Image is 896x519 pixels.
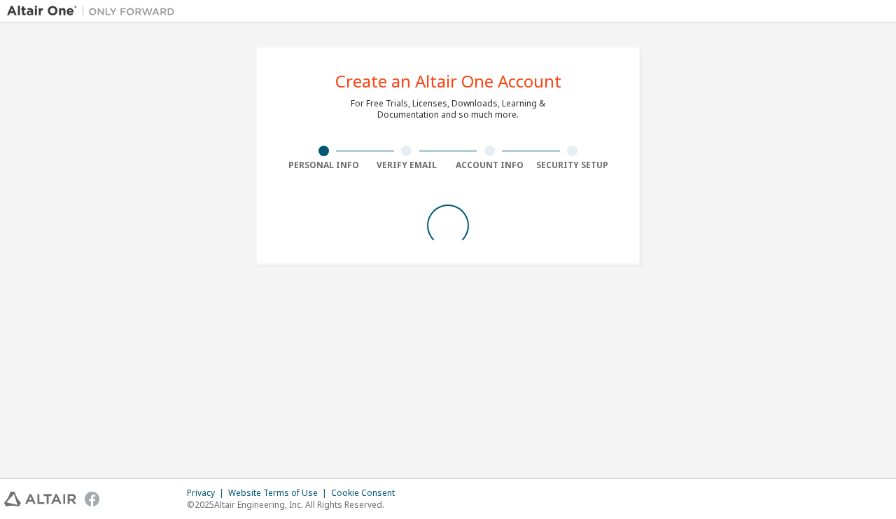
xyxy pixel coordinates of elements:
p: © 2025 Altair Engineering, Inc. All Rights Reserved. [187,499,403,511]
div: Verify Email [365,160,449,171]
img: altair_logo.svg [4,492,76,506]
div: Website Terms of Use [228,487,331,499]
div: For Free Trials, Licenses, Downloads, Learning & Documentation and so much more. [351,98,545,120]
img: facebook.svg [85,492,99,506]
div: Security Setup [531,160,615,171]
div: Account Info [448,160,531,171]
div: Cookie Consent [331,487,403,499]
div: Create an Altair One Account [335,73,561,90]
div: Privacy [187,487,228,499]
img: Altair One [7,4,182,18]
div: Personal Info [282,160,365,171]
